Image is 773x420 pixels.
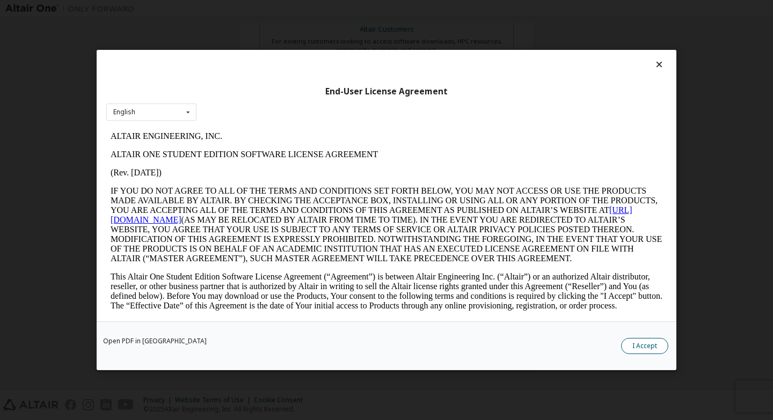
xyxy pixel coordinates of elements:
p: This Altair One Student Edition Software License Agreement (“Agreement”) is between Altair Engine... [4,145,556,183]
div: End-User License Agreement [106,86,667,97]
p: ALTAIR ENGINEERING, INC. [4,4,556,14]
div: English [113,109,135,115]
p: ALTAIR ONE STUDENT EDITION SOFTWARE LICENSE AGREEMENT [4,23,556,32]
p: IF YOU DO NOT AGREE TO ALL OF THE TERMS AND CONDITIONS SET FORTH BELOW, YOU MAY NOT ACCESS OR USE... [4,59,556,136]
a: [URL][DOMAIN_NAME] [4,78,526,97]
p: (Rev. [DATE]) [4,41,556,50]
a: Open PDF in [GEOGRAPHIC_DATA] [103,338,207,344]
button: I Accept [621,338,668,354]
